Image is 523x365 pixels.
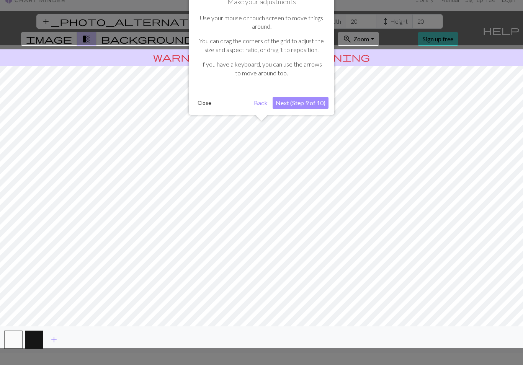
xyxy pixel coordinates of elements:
[273,97,329,109] button: Next (Step 9 of 10)
[198,14,325,31] p: Use your mouse or touch screen to move things around.
[194,97,214,109] button: Close
[198,37,325,54] p: You can drag the corners of the grid to adjust the size and aspect ratio, or drag it to reposition.
[251,97,271,109] button: Back
[198,60,325,77] p: If you have a keyboard, you can use the arrows to move around too.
